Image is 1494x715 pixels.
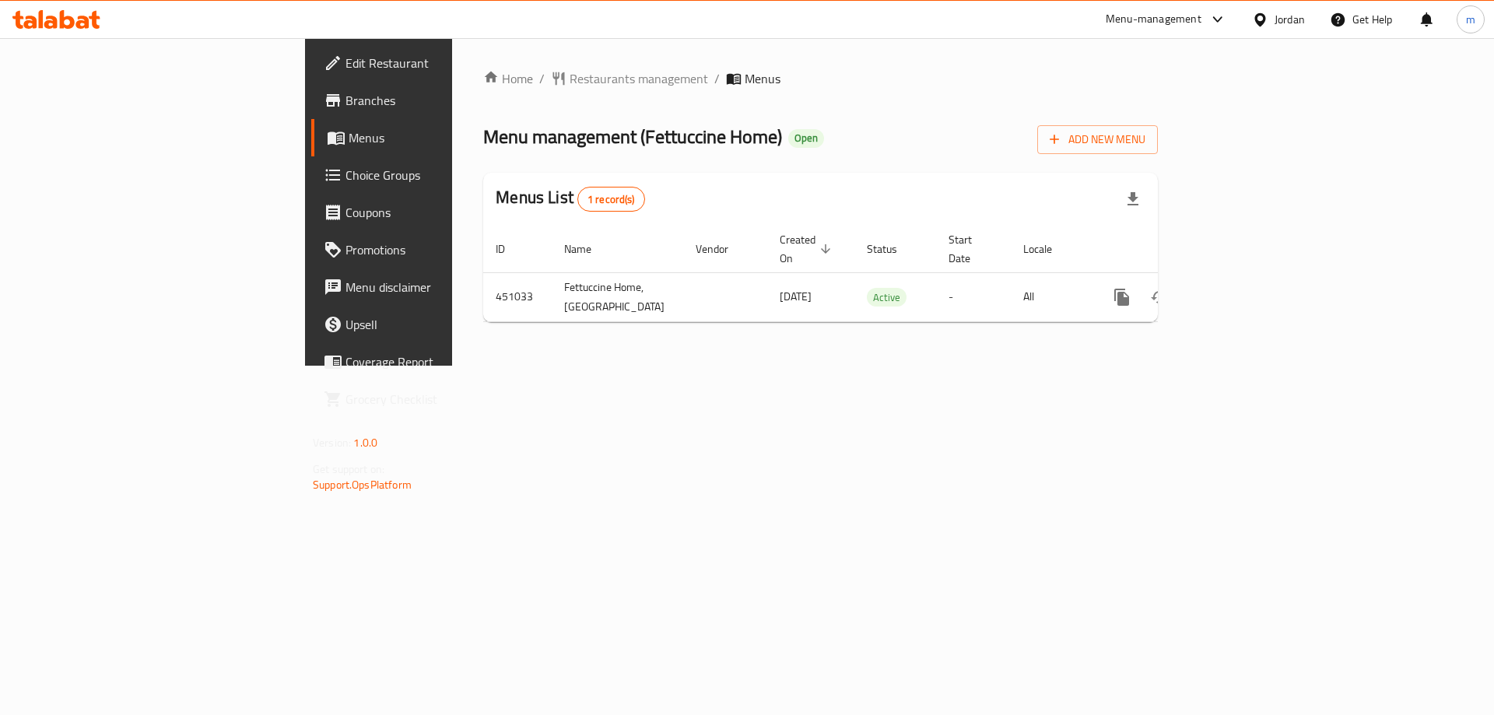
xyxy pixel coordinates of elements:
span: Created On [780,230,836,268]
table: enhanced table [483,226,1265,322]
div: Jordan [1275,11,1305,28]
td: All [1011,272,1091,321]
span: Status [867,240,917,258]
span: Edit Restaurant [345,54,542,72]
span: Grocery Checklist [345,390,542,408]
span: Add New Menu [1050,130,1145,149]
a: Grocery Checklist [311,380,555,418]
span: Vendor [696,240,749,258]
span: Version: [313,433,351,453]
a: Restaurants management [551,69,708,88]
span: 1.0.0 [353,433,377,453]
div: Active [867,288,907,307]
a: Menus [311,119,555,156]
span: Menus [349,128,542,147]
a: Support.OpsPlatform [313,475,412,495]
a: Upsell [311,306,555,343]
span: Name [564,240,612,258]
a: Menu disclaimer [311,268,555,306]
span: Menus [745,69,780,88]
button: more [1103,279,1141,316]
span: Menu management ( Fettuccine Home ) [483,119,782,154]
a: Branches [311,82,555,119]
span: Active [867,289,907,307]
td: Fettuccine Home, [GEOGRAPHIC_DATA] [552,272,683,321]
span: [DATE] [780,286,812,307]
a: Edit Restaurant [311,44,555,82]
button: Add New Menu [1037,125,1158,154]
span: Menu disclaimer [345,278,542,296]
div: Total records count [577,187,645,212]
span: Branches [345,91,542,110]
h2: Menus List [496,186,644,212]
span: 1 record(s) [578,192,644,207]
span: Coverage Report [345,352,542,371]
a: Promotions [311,231,555,268]
span: Get support on: [313,459,384,479]
span: Choice Groups [345,166,542,184]
button: Change Status [1141,279,1178,316]
li: / [714,69,720,88]
span: Upsell [345,315,542,334]
div: Open [788,129,824,148]
div: Export file [1114,181,1152,218]
a: Coverage Report [311,343,555,380]
span: Open [788,131,824,145]
span: Restaurants management [570,69,708,88]
div: Menu-management [1106,10,1201,29]
span: Locale [1023,240,1072,258]
a: Choice Groups [311,156,555,194]
span: Coupons [345,203,542,222]
span: Promotions [345,240,542,259]
a: Coupons [311,194,555,231]
td: - [936,272,1011,321]
th: Actions [1091,226,1265,273]
span: ID [496,240,525,258]
span: m [1466,11,1475,28]
span: Start Date [949,230,992,268]
nav: breadcrumb [483,69,1158,88]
